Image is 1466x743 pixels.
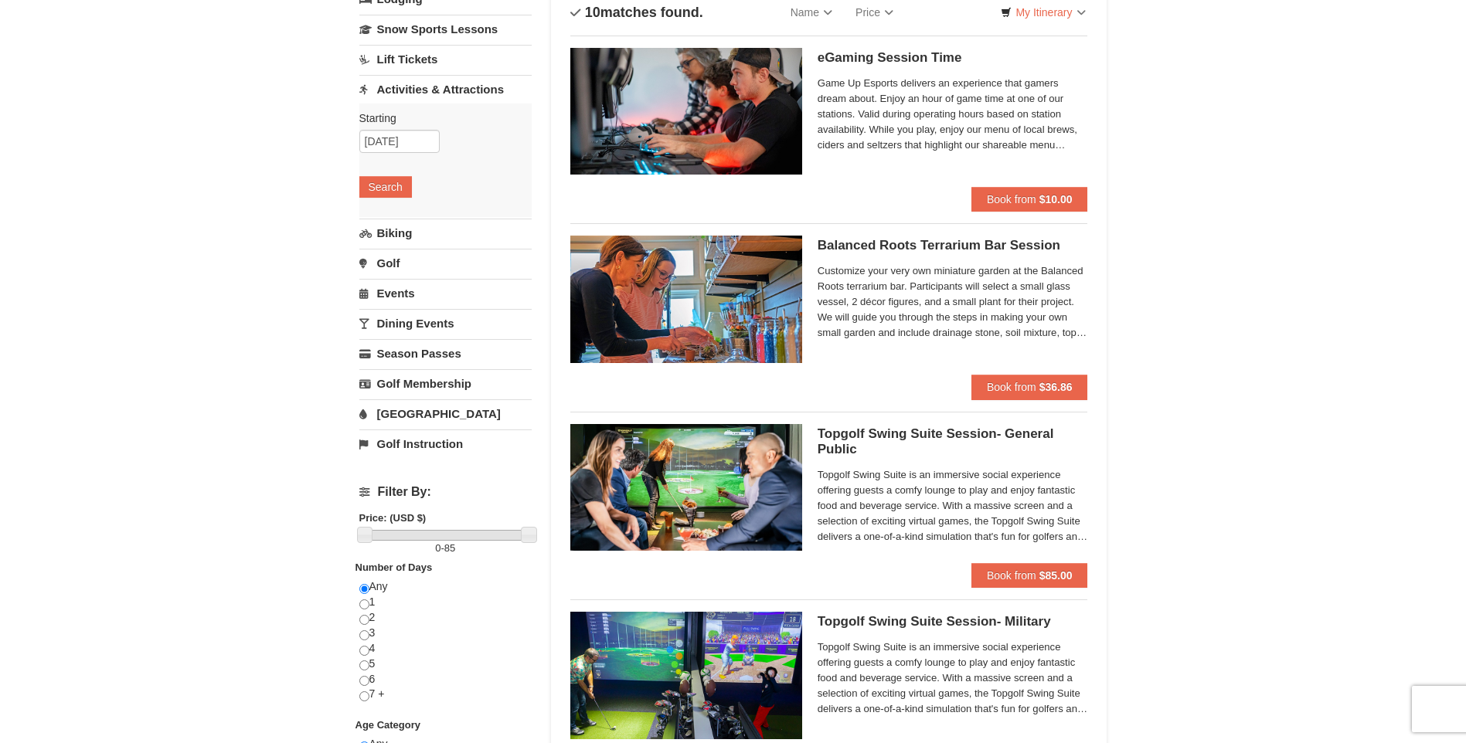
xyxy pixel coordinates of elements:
[359,369,532,398] a: Golf Membership
[818,640,1088,717] span: Topgolf Swing Suite is an immersive social experience offering guests a comfy lounge to play and ...
[355,719,421,731] strong: Age Category
[570,48,802,175] img: 19664770-34-0b975b5b.jpg
[971,187,1088,212] button: Book from $10.00
[359,45,532,73] a: Lift Tickets
[359,309,532,338] a: Dining Events
[1039,569,1073,582] strong: $85.00
[570,5,703,20] h4: matches found.
[359,512,427,524] strong: Price: (USD $)
[987,569,1036,582] span: Book from
[585,5,600,20] span: 10
[359,279,532,307] a: Events
[359,399,532,428] a: [GEOGRAPHIC_DATA]
[818,263,1088,341] span: Customize your very own miniature garden at the Balanced Roots terrarium bar. Participants will s...
[359,249,532,277] a: Golf
[359,339,532,368] a: Season Passes
[355,561,433,573] strong: Number of Days
[359,75,532,103] a: Activities & Attractions
[987,193,1036,205] span: Book from
[818,614,1088,629] h5: Topgolf Swing Suite Session- Military
[570,612,802,738] img: 19664770-40-fe46a84b.jpg
[359,541,532,556] label: -
[818,238,1088,253] h5: Balanced Roots Terrarium Bar Session
[818,50,1088,66] h5: eGaming Session Time
[359,219,532,247] a: Biking
[359,579,532,718] div: Any 1 2 3 4 5 6 7 +
[1039,381,1073,393] strong: $36.86
[971,563,1088,588] button: Book from $85.00
[359,176,412,198] button: Search
[987,381,1036,393] span: Book from
[570,236,802,362] img: 18871151-30-393e4332.jpg
[818,76,1088,153] span: Game Up Esports delivers an experience that gamers dream about. Enjoy an hour of game time at one...
[444,542,455,554] span: 85
[818,467,1088,545] span: Topgolf Swing Suite is an immersive social experience offering guests a comfy lounge to play and ...
[991,1,1095,24] a: My Itinerary
[1039,193,1073,205] strong: $10.00
[359,429,532,458] a: Golf Instruction
[971,375,1088,399] button: Book from $36.86
[435,542,440,554] span: 0
[359,110,520,126] label: Starting
[818,426,1088,457] h5: Topgolf Swing Suite Session- General Public
[359,485,532,499] h4: Filter By:
[359,15,532,43] a: Snow Sports Lessons
[570,424,802,551] img: 19664770-17-d333e4c3.jpg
